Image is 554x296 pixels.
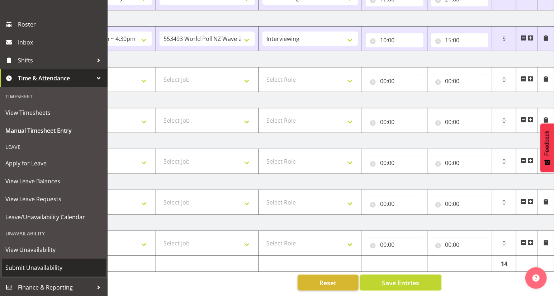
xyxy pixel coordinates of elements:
[298,275,359,291] button: Reset
[366,238,423,252] input: Click to select...
[532,274,540,282] img: help-xxl-2.png
[5,244,102,255] span: View Unavailability
[366,74,423,88] input: Click to select...
[5,262,102,273] span: Submit Unavailability
[2,154,106,172] a: Apply for Leave
[492,27,516,51] td: 5
[492,190,516,215] td: 0
[492,256,516,272] td: 14
[5,107,102,118] span: View Timesheets
[2,140,106,154] div: Leave
[492,231,516,256] td: 0
[366,33,423,47] input: Click to select...
[2,226,106,241] div: Unavailability
[2,104,106,122] a: View Timesheets
[366,115,423,129] input: Click to select...
[431,156,489,170] input: Click to select...
[2,122,106,140] a: Manual Timesheet Entry
[5,158,102,169] span: Apply for Leave
[540,123,554,172] button: Feedback - Show survey
[544,131,550,156] span: Feedback
[431,74,489,88] input: Click to select...
[431,197,489,211] input: Click to select...
[492,149,516,174] td: 0
[366,156,423,170] input: Click to select...
[492,67,516,92] td: 0
[18,19,104,30] span: Roster
[2,241,106,259] a: View Unavailability
[18,55,93,66] span: Shifts
[319,278,336,287] span: Reset
[431,33,489,47] input: Click to select...
[2,172,106,190] a: View Leave Balances
[5,212,102,222] span: Leave/Unavailability Calendar
[360,275,441,291] button: Save Entries
[2,259,106,277] a: Submit Unavailability
[431,238,489,252] input: Click to select...
[492,108,516,133] td: 0
[5,194,102,205] span: View Leave Requests
[18,73,93,84] span: Time & Attendance
[18,282,93,293] span: Finance & Reporting
[366,197,423,211] input: Click to select...
[5,176,102,187] span: View Leave Balances
[382,278,419,287] span: Save Entries
[2,89,106,104] div: Timesheet
[18,37,104,48] span: Inbox
[5,125,102,136] span: Manual Timesheet Entry
[431,115,489,129] input: Click to select...
[2,190,106,208] a: View Leave Requests
[2,208,106,226] a: Leave/Unavailability Calendar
